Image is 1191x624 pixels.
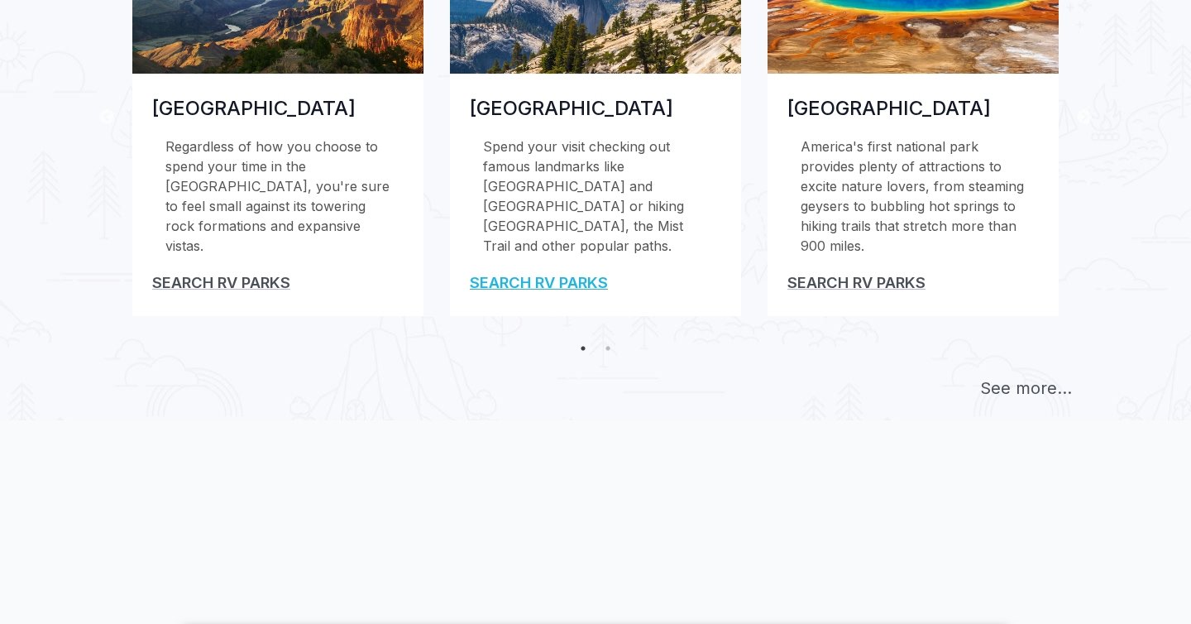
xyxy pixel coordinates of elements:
button: Next [1076,109,1093,126]
p: Regardless of how you choose to spend your time in the [GEOGRAPHIC_DATA], you're sure to feel sma... [152,123,404,269]
a: Search RV Parks [152,273,290,291]
a: Search RV Parks [470,273,608,291]
p: America's first national park provides plenty of attractions to excite nature lovers, from steami... [787,123,1039,269]
a: See more... [980,376,1072,401]
a: Search RV Parks [787,273,926,291]
h3: [GEOGRAPHIC_DATA] [470,94,721,123]
button: 1 [575,340,591,357]
p: Spend your visit checking out famous landmarks like [GEOGRAPHIC_DATA] and [GEOGRAPHIC_DATA] or hi... [470,123,721,269]
button: Previous [98,109,115,126]
h3: [GEOGRAPHIC_DATA] [152,94,404,123]
h3: [GEOGRAPHIC_DATA] [787,94,1039,123]
button: 2 [600,340,616,357]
